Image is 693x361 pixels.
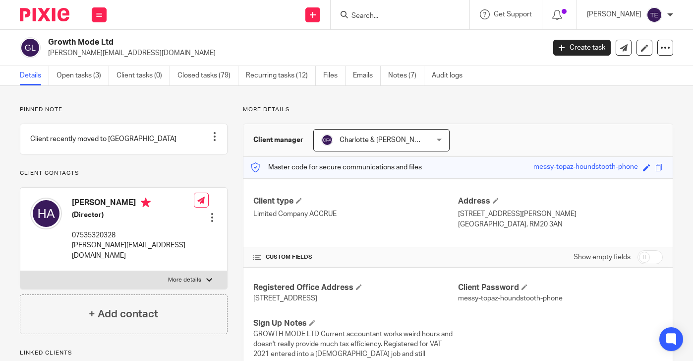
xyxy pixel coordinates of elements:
[253,135,303,145] h3: Client manager
[72,230,194,240] p: 07535320328
[20,66,49,85] a: Details
[48,48,538,58] p: [PERSON_NAME][EMAIL_ADDRESS][DOMAIN_NAME]
[251,162,422,172] p: Master code for secure communications and files
[57,66,109,85] a: Open tasks (3)
[72,210,194,220] h5: (Director)
[72,240,194,261] p: [PERSON_NAME][EMAIL_ADDRESS][DOMAIN_NAME]
[72,198,194,210] h4: [PERSON_NAME]
[168,276,201,284] p: More details
[321,134,333,146] img: svg%3E
[340,137,455,144] span: Charlotte & [PERSON_NAME] Accrue
[458,196,663,207] h4: Address
[646,7,662,23] img: svg%3E
[20,169,228,177] p: Client contacts
[253,253,458,261] h4: CUSTOM FIELDS
[253,318,458,329] h4: Sign Up Notes
[116,66,170,85] a: Client tasks (0)
[20,8,69,21] img: Pixie
[353,66,381,85] a: Emails
[458,209,663,219] p: [STREET_ADDRESS][PERSON_NAME]
[553,40,611,56] a: Create task
[20,37,41,58] img: svg%3E
[20,349,228,357] p: Linked clients
[48,37,440,48] h2: Growth Mode Ltd
[253,283,458,293] h4: Registered Office Address
[253,295,317,302] span: [STREET_ADDRESS]
[587,9,641,19] p: [PERSON_NAME]
[20,106,228,114] p: Pinned note
[458,283,663,293] h4: Client Password
[323,66,346,85] a: Files
[458,295,563,302] span: messy-topaz-houndstooth-phone
[246,66,316,85] a: Recurring tasks (12)
[89,306,158,322] h4: + Add contact
[388,66,424,85] a: Notes (7)
[30,198,62,229] img: svg%3E
[243,106,673,114] p: More details
[141,198,151,208] i: Primary
[350,12,440,21] input: Search
[177,66,238,85] a: Closed tasks (79)
[253,209,458,219] p: Limited Company ACCRUE
[432,66,470,85] a: Audit logs
[574,252,631,262] label: Show empty fields
[494,11,532,18] span: Get Support
[458,219,663,229] p: [GEOGRAPHIC_DATA], RM20 3AN
[253,196,458,207] h4: Client type
[533,162,638,173] div: messy-topaz-houndstooth-phone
